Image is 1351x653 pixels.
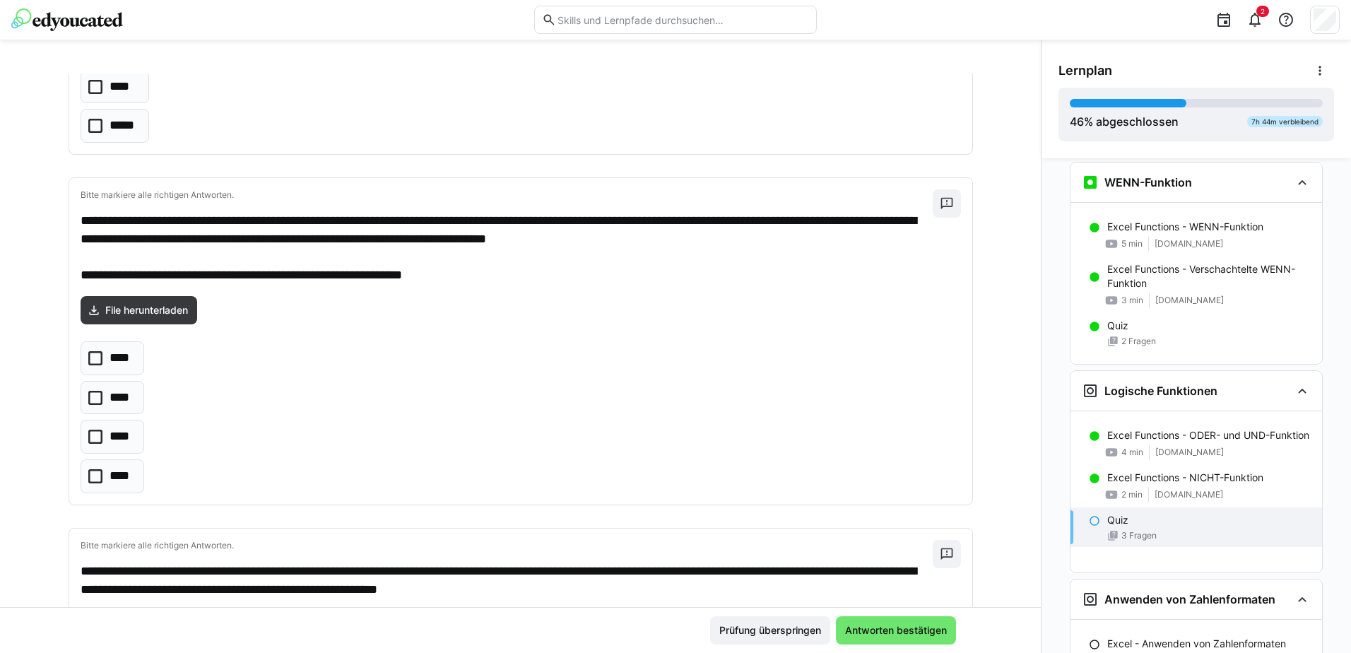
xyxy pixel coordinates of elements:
span: 3 Fragen [1121,530,1157,541]
button: Prüfung überspringen [710,616,830,645]
span: 2 [1261,7,1265,16]
h3: Logische Funktionen [1104,384,1217,398]
span: Antworten bestätigen [843,623,949,637]
p: Bitte markiere alle richtigen Antworten. [81,189,933,201]
input: Skills und Lernpfade durchsuchen… [556,13,809,26]
p: Excel Functions - ODER- und UND-Funktion [1107,428,1309,442]
p: Excel - Anwenden von Zahlenformaten [1107,637,1286,651]
span: 5 min [1121,238,1143,249]
span: 2 Fragen [1121,336,1156,347]
p: Quiz [1107,513,1128,527]
span: 46 [1070,114,1084,129]
button: Antworten bestätigen [836,616,956,645]
h3: WENN-Funktion [1104,175,1192,189]
p: Excel Functions - WENN-Funktion [1107,220,1263,234]
span: 4 min [1121,447,1143,458]
a: File herunterladen [81,296,198,324]
span: [DOMAIN_NAME] [1155,447,1224,458]
span: File herunterladen [103,303,190,317]
p: Bitte markiere alle richtigen Antworten. [81,540,933,551]
p: Quiz [1107,319,1128,333]
span: Prüfung überspringen [717,623,823,637]
span: [DOMAIN_NAME] [1155,489,1223,500]
span: 2 min [1121,489,1143,500]
div: % abgeschlossen [1070,113,1179,130]
h3: Anwenden von Zahlenformaten [1104,592,1275,606]
span: [DOMAIN_NAME] [1155,238,1223,249]
span: [DOMAIN_NAME] [1155,295,1224,306]
p: Excel Functions - Verschachtelte WENN-Funktion [1107,262,1311,290]
div: 7h 44m verbleibend [1247,116,1323,127]
span: 3 min [1121,295,1143,306]
p: Excel Functions - NICHT-Funktion [1107,471,1263,485]
span: Lernplan [1058,63,1112,78]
